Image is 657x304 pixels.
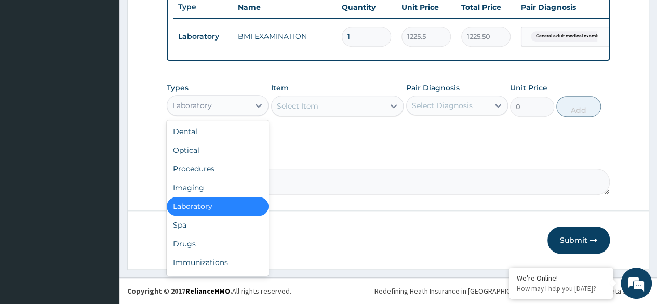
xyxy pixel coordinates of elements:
[54,58,175,72] div: Chat with us now
[167,197,269,216] div: Laboratory
[127,286,232,296] strong: Copyright © 2017 .
[547,227,610,254] button: Submit
[531,31,611,42] span: General adult medical examinat...
[167,178,269,197] div: Imaging
[517,284,605,293] p: How may I help you today?
[406,83,460,93] label: Pair Diagnosis
[233,26,337,47] td: BMI EXAMINATION
[271,83,289,93] label: Item
[277,101,318,111] div: Select Item
[167,216,269,234] div: Spa
[167,253,269,272] div: Immunizations
[517,273,605,283] div: We're Online!
[412,100,473,111] div: Select Diagnosis
[167,84,189,92] label: Types
[167,154,610,163] label: Comment
[167,122,269,141] div: Dental
[173,27,233,46] td: Laboratory
[185,286,230,296] a: RelianceHMO
[19,52,42,78] img: d_794563401_company_1708531726252_794563401
[510,83,547,93] label: Unit Price
[60,88,143,193] span: We're online!
[170,5,195,30] div: Minimize live chat window
[167,272,269,290] div: Others
[556,96,600,117] button: Add
[5,197,198,234] textarea: Type your message and hit 'Enter'
[119,277,657,304] footer: All rights reserved.
[167,160,269,178] div: Procedures
[374,286,649,296] div: Redefining Heath Insurance in [GEOGRAPHIC_DATA] using Telemedicine and Data Science!
[167,141,269,160] div: Optical
[172,100,212,111] div: Laboratory
[167,234,269,253] div: Drugs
